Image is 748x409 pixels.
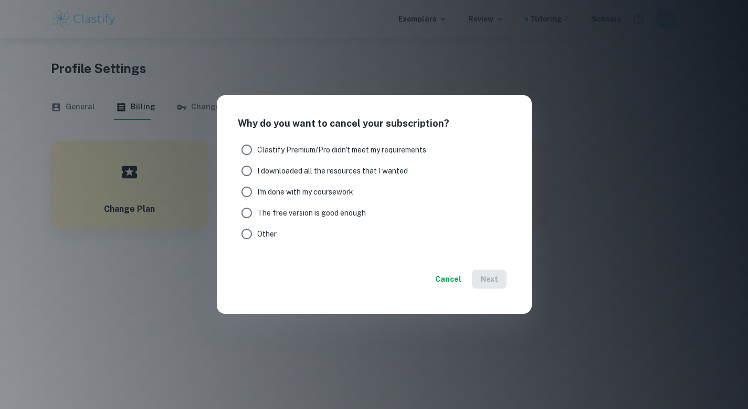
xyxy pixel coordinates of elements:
[257,228,277,240] span: Other
[225,104,523,131] h2: Why do you want to cancel your subscription?
[257,165,408,177] span: I downloaded all the resources that I wanted
[257,186,353,198] span: I'm done with my coursework
[431,270,466,289] button: Cancel
[257,144,426,156] span: Clastify Premium/Pro didn't meet my requirements
[257,207,366,219] span: The free version is good enough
